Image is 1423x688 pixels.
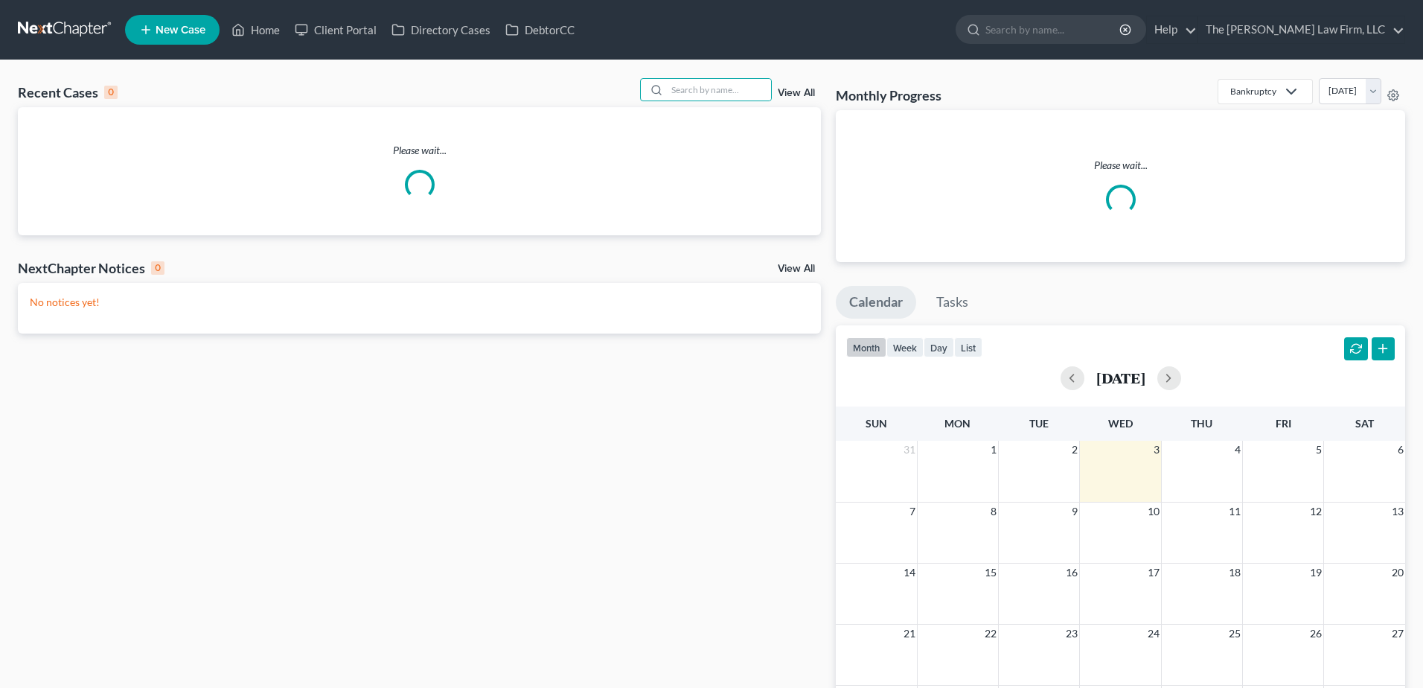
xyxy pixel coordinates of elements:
span: Wed [1108,417,1133,430]
a: Home [224,16,287,43]
a: View All [778,264,815,274]
span: 20 [1390,564,1405,582]
span: Tue [1029,417,1049,430]
p: Please wait... [848,158,1393,173]
span: 17 [1146,564,1161,582]
div: Bankruptcy [1230,85,1276,98]
span: 13 [1390,503,1405,520]
span: 12 [1308,503,1323,520]
p: Please wait... [18,143,821,158]
span: 18 [1227,564,1242,582]
span: 7 [908,503,917,520]
h3: Monthly Progress [836,86,941,104]
h2: [DATE] [1096,370,1145,386]
span: 6 [1396,441,1405,459]
div: Recent Cases [18,83,118,101]
span: 4 [1233,441,1242,459]
span: 21 [902,625,917,643]
div: 0 [151,261,164,275]
span: Sun [866,417,887,430]
span: New Case [156,25,205,36]
span: 8 [989,503,998,520]
span: 1 [989,441,998,459]
input: Search by name... [985,16,1122,43]
span: 5 [1314,441,1323,459]
button: list [954,337,982,357]
span: 26 [1308,625,1323,643]
span: 2 [1070,441,1079,459]
a: The [PERSON_NAME] Law Firm, LLC [1198,16,1404,43]
div: NextChapter Notices [18,259,164,277]
span: 27 [1390,625,1405,643]
a: Calendar [836,286,916,319]
span: 16 [1064,564,1079,582]
span: 19 [1308,564,1323,582]
span: Sat [1355,417,1374,430]
span: 3 [1152,441,1161,459]
a: Directory Cases [384,16,498,43]
button: day [924,337,954,357]
button: month [846,337,886,357]
span: 15 [983,564,998,582]
p: No notices yet! [30,295,809,310]
span: Thu [1191,417,1212,430]
span: 14 [902,564,917,582]
button: week [886,337,924,357]
input: Search by name... [667,79,771,101]
a: Client Portal [287,16,384,43]
span: 22 [983,625,998,643]
span: 25 [1227,625,1242,643]
a: View All [778,88,815,98]
div: 0 [104,86,118,99]
span: Fri [1276,417,1291,430]
span: 9 [1070,503,1079,520]
span: 24 [1146,625,1161,643]
span: Mon [944,417,970,430]
span: 23 [1064,625,1079,643]
a: DebtorCC [498,16,582,43]
a: Tasks [923,286,982,319]
span: 31 [902,441,917,459]
span: 11 [1227,503,1242,520]
a: Help [1147,16,1197,43]
span: 10 [1146,503,1161,520]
